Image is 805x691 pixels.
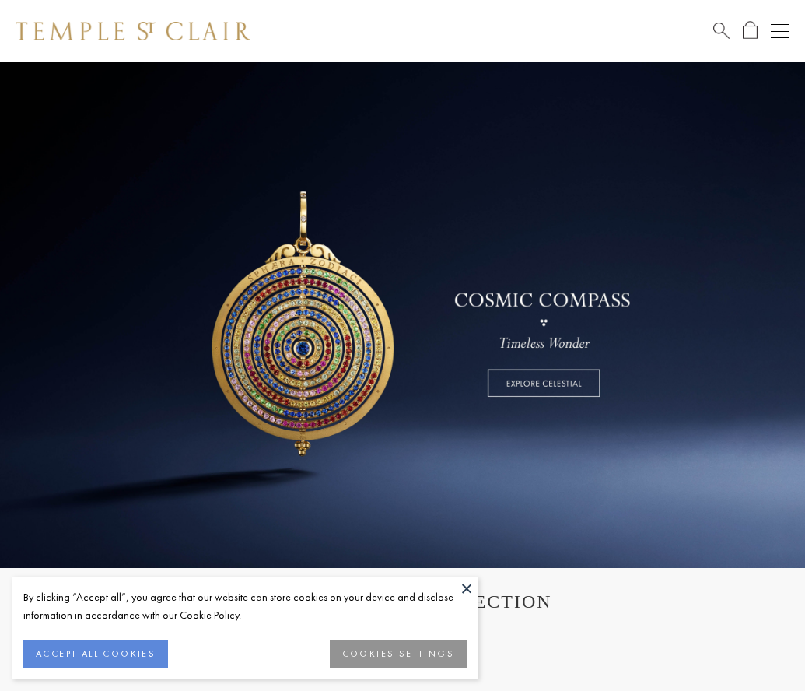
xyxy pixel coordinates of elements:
button: COOKIES SETTINGS [330,640,467,668]
button: ACCEPT ALL COOKIES [23,640,168,668]
a: Search [713,21,730,40]
div: By clicking “Accept all”, you agree that our website can store cookies on your device and disclos... [23,588,467,624]
a: Open Shopping Bag [743,21,758,40]
img: Temple St. Clair [16,22,250,40]
button: Open navigation [771,22,789,40]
